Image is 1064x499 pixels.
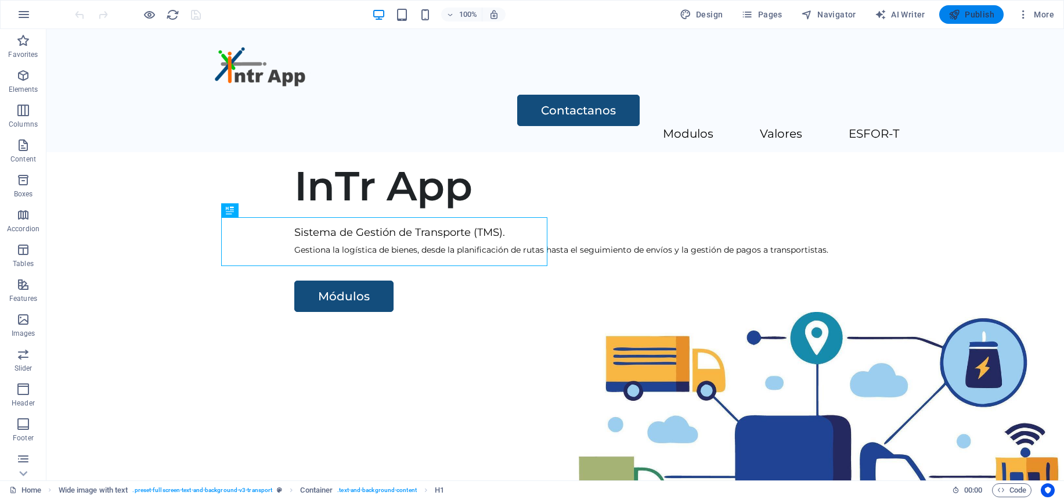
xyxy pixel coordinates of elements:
span: AI Writer [875,9,925,20]
button: AI Writer [870,5,930,24]
span: . text-and-background-content [337,483,417,497]
div: Design (Ctrl+Alt+Y) [675,5,728,24]
span: Click to select. Double-click to edit [59,483,128,497]
span: Publish [948,9,994,20]
p: Tables [13,259,34,268]
span: Code [997,483,1026,497]
p: Elements [9,85,38,94]
i: Reload page [166,8,179,21]
a: Click to cancel selection. Double-click to open Pages [9,483,41,497]
span: . preset-fullscreen-text-and-background-v3-transport [132,483,272,497]
button: Design [675,5,728,24]
span: Pages [741,9,782,20]
p: Images [12,329,35,338]
p: Footer [13,433,34,443]
p: Boxes [14,189,33,199]
button: Navigator [796,5,861,24]
p: Accordion [7,224,39,234]
p: Header [12,399,35,408]
button: Click here to leave preview mode and continue editing [142,8,156,21]
p: Favorites [8,50,38,59]
button: Usercentrics [1041,483,1055,497]
nav: breadcrumb [59,483,445,497]
span: Container [300,483,333,497]
button: More [1013,5,1059,24]
i: This element is a customizable preset [277,487,282,493]
button: reload [165,8,179,21]
span: Navigator [801,9,856,20]
button: Pages [737,5,787,24]
span: 00 00 [964,483,982,497]
span: Click to select. Double-click to edit [435,483,444,497]
p: Features [9,294,37,303]
p: Slider [15,364,33,373]
button: Code [992,483,1031,497]
button: 100% [441,8,482,21]
span: Design [680,9,723,20]
p: Content [10,155,36,164]
i: On resize automatically adjust zoom level to fit chosen device. [489,9,499,20]
p: Columns [9,120,38,129]
span: : [972,486,974,494]
h6: Session time [952,483,983,497]
span: More [1018,9,1054,20]
h6: 100% [459,8,477,21]
button: Publish [939,5,1004,24]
